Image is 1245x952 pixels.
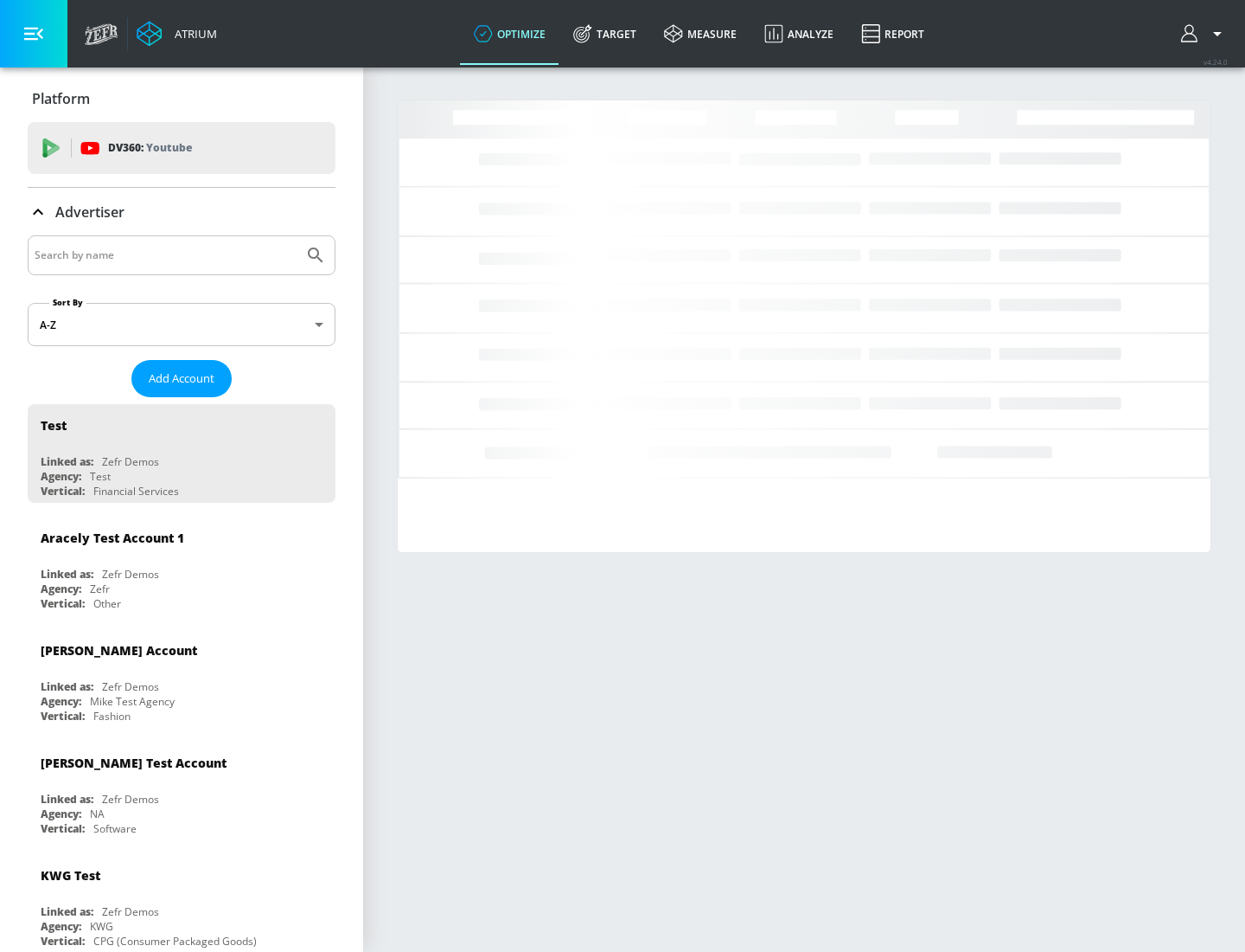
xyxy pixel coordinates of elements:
div: Platform [28,74,335,123]
div: Linked as: [41,792,93,807]
div: NA [90,807,105,821]
div: [PERSON_NAME] Test Account [41,755,227,771]
div: Agency: [41,582,81,596]
div: DV360: Youtube [28,122,335,174]
input: Search by name [35,244,297,267]
div: Other [93,596,121,611]
div: [PERSON_NAME] AccountLinked as:Zefr DemosAgency:Mike Test AgencyVertical:Fashion [28,629,335,728]
p: Youtube [146,138,192,157]
div: Agency: [41,469,81,484]
div: Agency: [41,694,81,709]
div: TestLinked as:Zefr DemosAgency:TestVertical:Financial Services [28,404,335,503]
div: Atrium [168,26,217,42]
div: Aracely Test Account 1 [41,530,184,546]
div: Vertical: [41,934,85,949]
p: Advertiser [55,203,124,222]
p: Platform [32,89,90,108]
div: Advertiser [28,188,335,236]
div: Vertical: [41,484,85,499]
div: A-Z [28,303,335,346]
a: Report [847,3,938,65]
a: Atrium [137,21,217,47]
div: Test [41,417,67,434]
div: KWG [90,919,113,934]
span: Add Account [149,369,214,389]
div: Linked as: [41,904,93,919]
div: Linked as: [41,454,93,469]
div: Linked as: [41,679,93,694]
div: Vertical: [41,821,85,836]
div: [PERSON_NAME] Account [41,642,197,659]
a: Analyze [750,3,847,65]
div: Agency: [41,919,81,934]
div: Zefr Demos [102,679,159,694]
label: Sort By [49,297,86,308]
div: Fashion [93,709,131,724]
div: Test [90,469,111,484]
a: optimize [460,3,559,65]
p: DV360: [108,138,192,158]
div: Zefr Demos [102,567,159,582]
div: Zefr Demos [102,904,159,919]
div: Financial Services [93,484,179,499]
a: measure [650,3,750,65]
div: Vertical: [41,709,85,724]
div: KWG Test [41,867,100,884]
div: Zefr Demos [102,792,159,807]
div: Agency: [41,807,81,821]
div: [PERSON_NAME] Test AccountLinked as:Zefr DemosAgency:NAVertical:Software [28,742,335,840]
div: Mike Test Agency [90,694,175,709]
div: Software [93,821,137,836]
span: v 4.24.0 [1203,57,1228,67]
button: Add Account [131,360,232,397]
a: Target [559,3,650,65]
div: Linked as: [41,567,93,582]
div: Aracely Test Account 1Linked as:Zefr DemosAgency:ZefrVertical:Other [28,517,335,615]
div: Vertical: [41,596,85,611]
div: Zefr [90,582,110,596]
div: Zefr Demos [102,454,159,469]
div: CPG (Consumer Packaged Goods) [93,934,257,949]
